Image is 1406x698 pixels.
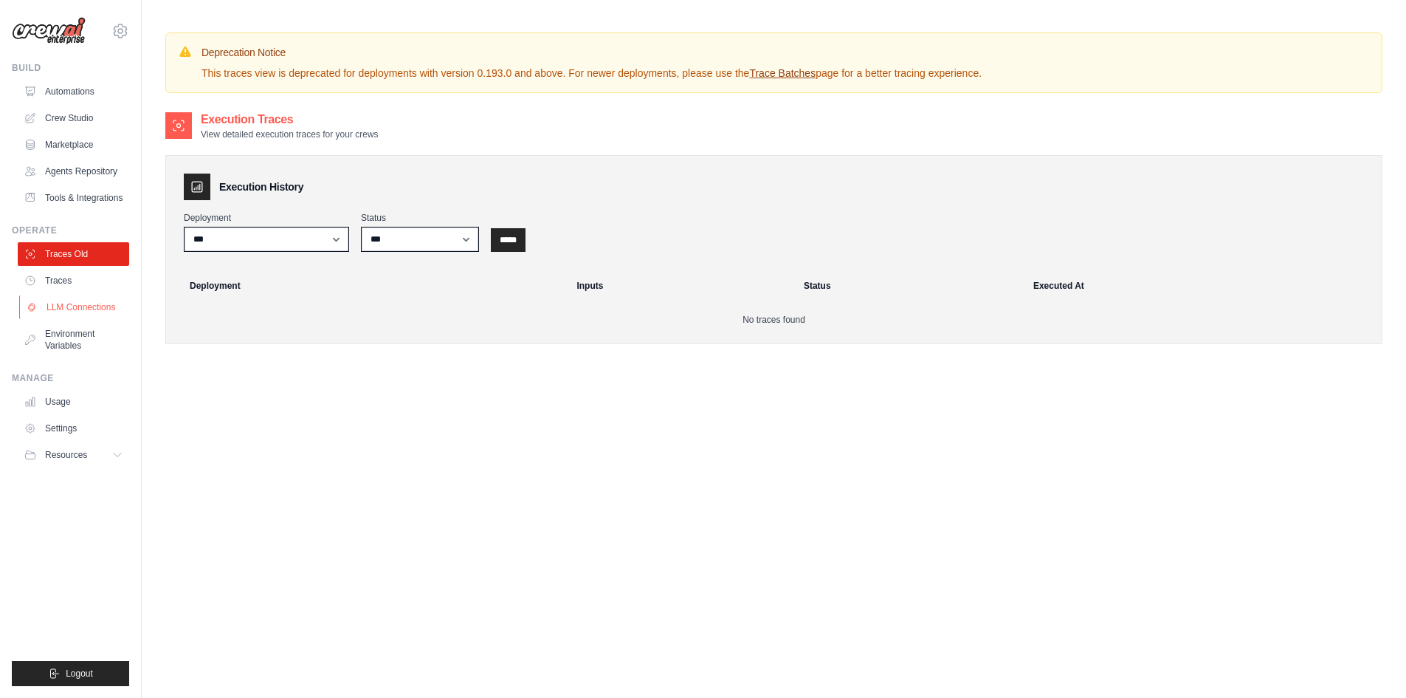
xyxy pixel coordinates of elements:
a: Usage [18,390,129,414]
a: Trace Batches [749,67,816,79]
th: Inputs [568,270,794,302]
p: View detailed execution traces for your crews [201,129,379,140]
a: Crew Studio [18,106,129,130]
p: This traces view is deprecated for deployments with version 0.193.0 and above. For newer deployme... [201,66,982,81]
button: Logout [12,661,129,686]
a: Marketplace [18,133,129,157]
th: Executed At [1024,270,1376,302]
div: Manage [12,372,129,384]
p: No traces found [184,314,1364,326]
a: Tools & Integrations [18,186,129,210]
a: Traces Old [18,242,129,266]
a: Environment Variables [18,322,129,357]
label: Status [361,212,479,224]
th: Deployment [172,270,568,302]
h2: Execution Traces [201,111,379,129]
label: Deployment [184,212,349,224]
span: Resources [45,449,87,461]
span: Logout [66,668,93,680]
h3: Execution History [219,179,303,194]
div: Build [12,62,129,74]
a: Traces [18,269,129,292]
button: Resources [18,443,129,467]
a: Agents Repository [18,160,129,183]
h3: Deprecation Notice [201,45,982,60]
img: Logo [12,17,86,45]
a: Settings [18,417,129,440]
div: Operate [12,225,129,236]
a: LLM Connections [19,295,131,319]
a: Automations [18,80,129,103]
th: Status [795,270,1024,302]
